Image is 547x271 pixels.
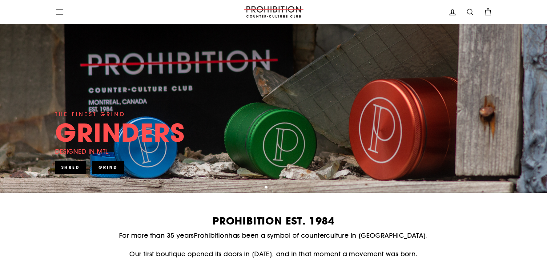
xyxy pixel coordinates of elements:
[55,230,492,241] p: For more than 35 years has been a symbol of counterculture in [GEOGRAPHIC_DATA].
[92,161,124,173] a: GRIND
[280,186,284,189] button: 4
[243,6,304,18] img: PROHIBITION COUNTER-CULTURE CLUB
[271,186,274,189] button: 2
[55,146,110,156] div: DESIGNED IN MTL.
[265,186,268,189] button: 1
[55,110,126,119] div: THE FINEST GRIND
[194,230,228,241] a: Prohibition
[55,120,185,145] div: GRINDERS
[276,186,279,189] button: 3
[55,161,86,173] a: SHRED
[55,249,492,259] p: Our first boutique opened its doors in [DATE], and in that moment a movement was born.
[55,216,492,226] h2: PROHIBITION EST. 1984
